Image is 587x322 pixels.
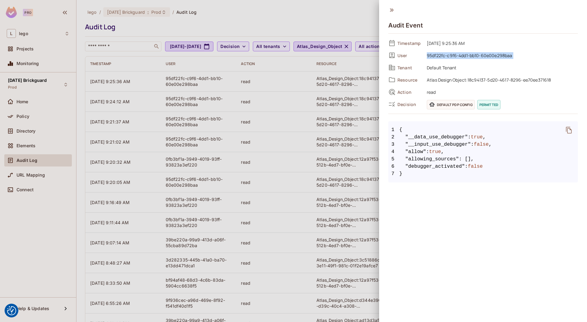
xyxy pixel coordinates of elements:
[477,100,500,109] span: permitted
[7,306,16,315] img: Revisit consent button
[474,141,489,148] span: false
[483,134,486,141] span: ,
[468,163,483,170] span: false
[405,134,468,141] span: "__data_use_debugger"
[471,141,474,148] span: :
[397,65,422,71] span: Tenant
[397,77,422,83] span: Resource
[388,170,578,177] span: }
[424,52,578,59] span: 95df22fc-c9f6-4dd1-bb10-60e00e298baa
[424,88,578,96] span: read
[405,163,465,170] span: "debugger_activated"
[424,76,578,83] span: Atlas Design Object:18c94137-5d20-4617-8296-ee70ee371618
[441,148,444,156] span: ,
[424,64,578,71] span: Default Tenant
[388,148,399,156] span: 4
[424,39,578,47] span: [DATE] 9:25:36 AM
[397,40,422,46] span: Timestamp
[7,306,16,315] button: Consent Preferences
[429,148,441,156] span: true
[405,156,459,163] span: "allowing_sources"
[397,101,422,107] span: Decision
[459,156,474,163] span: : [],
[405,148,426,156] span: "allow"
[388,126,399,134] span: 1
[562,123,576,137] button: delete
[388,22,423,29] h4: Audit Event
[388,134,399,141] span: 2
[468,134,471,141] span: :
[471,134,483,141] span: true
[427,100,475,109] span: Default PDP config
[465,163,468,170] span: :
[388,156,399,163] span: 5
[388,141,399,148] span: 3
[405,141,471,148] span: "__input_use_debugger"
[388,170,399,177] span: 7
[399,126,402,134] span: {
[397,53,422,58] span: User
[426,148,429,156] span: :
[388,163,399,170] span: 6
[489,141,492,148] span: ,
[397,89,422,95] span: Action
